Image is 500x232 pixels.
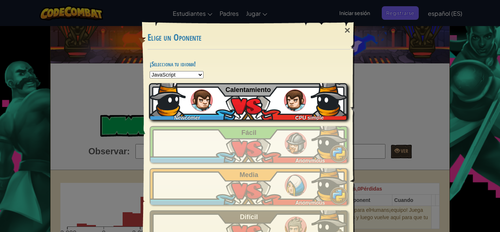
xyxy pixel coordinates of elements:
[149,80,186,116] img: ydwmskAAAAGSURBVAMA1zIdaJYLXsYAAAAASUVORK5CYII=
[339,20,356,41] div: ×
[150,83,348,120] a: NewcomerCPU simple
[150,126,348,163] a: Anonymous
[295,115,324,121] span: CPU simple
[225,86,271,93] span: Calentamiento
[242,129,257,136] span: Fácil
[311,80,347,116] img: ydwmskAAAAGSURBVAMA1zIdaJYLXsYAAAAASUVORK5CYII=
[191,89,213,111] img: humans_ladder_tutorial.png
[240,171,258,178] span: Media
[285,174,307,196] img: humans_ladder_medium.png
[284,89,306,111] img: humans_ladder_tutorial.png
[150,168,348,205] a: Anonymous
[148,33,350,43] h3: Elige un Oponente
[174,115,200,121] span: Newcomer
[285,132,307,154] img: humans_ladder_easy.png
[311,165,348,201] img: ydwmskAAAAGSURBVAMA1zIdaJYLXsYAAAAASUVORK5CYII=
[240,213,258,221] span: Difícil
[150,60,348,67] h4: ¡Selecciona tu idioma!
[295,200,325,206] span: Anonymous
[311,122,348,159] img: ydwmskAAAAGSURBVAMA1zIdaJYLXsYAAAAASUVORK5CYII=
[295,158,325,163] span: Anonymous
